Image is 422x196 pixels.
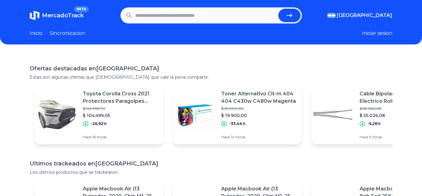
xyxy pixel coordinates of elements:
p: -33,44% [229,121,246,126]
img: Argentina [327,13,335,18]
img: MercadoTrack [30,10,40,20]
p: $ 19.900,00 [221,112,297,119]
p: Los ultimos productos que se trackearon. [30,169,392,175]
p: Hace 16 horas [83,135,158,140]
p: Estas son algunas ofertas que [DEMOGRAPHIC_DATA] que vale la pena compartir. [30,74,392,80]
p: $ 29.900,00 [221,106,297,111]
p: Toyota Corolla Cross 2021 Protectores Paragolpes +powerfront [83,90,158,105]
p: -5,26% [368,121,381,126]
span: BETA [74,6,89,12]
p: $ 142.998,70 [83,106,158,111]
h1: Ofertas destacadas en [GEOGRAPHIC_DATA] [30,64,392,73]
p: Hace 14 horas [221,135,297,140]
button: Iniciar sesion [362,30,392,37]
h1: Ultimos trackeados en [GEOGRAPHIC_DATA] [30,159,392,168]
img: Featured image [311,93,355,136]
a: MercadoTrackBETA [30,10,84,20]
button: [GEOGRAPHIC_DATA] [327,12,392,19]
span: MercadoTrack [42,12,84,19]
a: Sincronizacion [50,30,85,37]
p: Toner Alternativo Clt-m 404 404 C430w C480w Magenta [221,90,297,105]
p: -26,92% [91,121,107,126]
p: $ 104.499,05 [83,112,158,119]
img: Featured image [173,93,216,136]
a: Featured imageToner Alternativo Clt-m 404 404 C430w C480w Magenta$ 29.900,00$ 19.900,00-33,44%Hac... [173,85,302,144]
a: Inicio [30,30,42,37]
a: Featured imageToyota Corolla Cross 2021 Protectores Paragolpes +powerfront$ 142.998,70$ 104.499,0... [35,85,163,144]
img: Featured image [35,93,78,136]
span: [GEOGRAPHIC_DATA] [337,12,392,19]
